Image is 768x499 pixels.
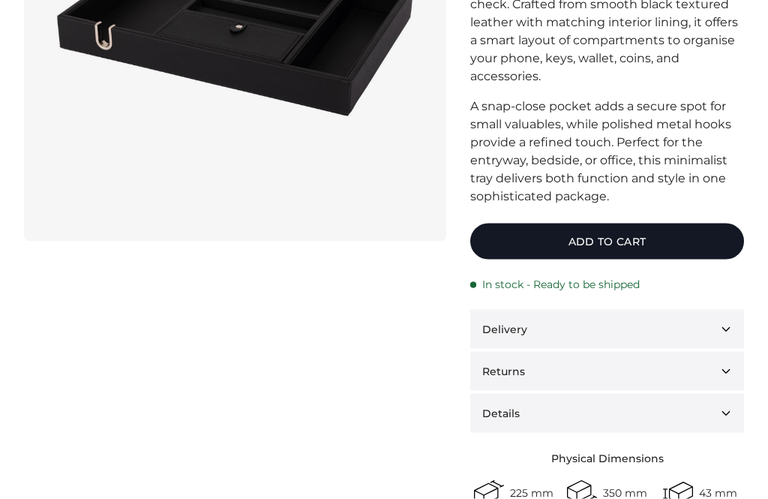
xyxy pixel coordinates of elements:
[510,488,553,498] div: 225 mm
[699,488,737,498] div: 43 mm
[470,224,744,260] button: Add to cart
[470,310,744,349] button: Delivery
[470,394,744,433] button: Details
[470,451,744,466] div: Physical Dimensions
[603,488,647,498] div: 350 mm
[482,278,640,292] span: In stock - Ready to be shipped
[470,352,744,391] button: Returns
[470,98,744,206] p: A snap-close pocket adds a secure spot for small valuables, while polished metal hooks provide a ...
